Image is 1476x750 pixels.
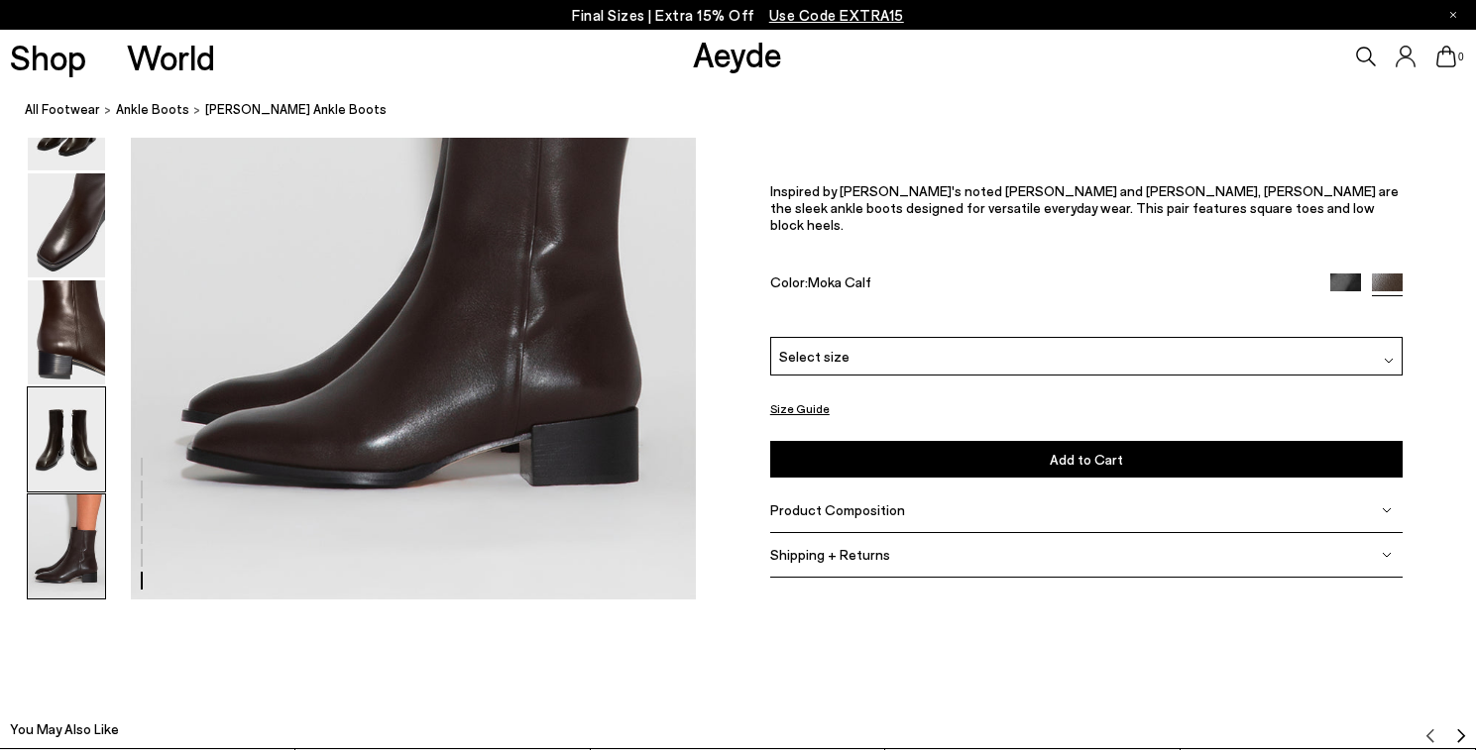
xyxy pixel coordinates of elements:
[1384,355,1394,365] img: svg%3E
[1453,728,1469,744] img: svg%3E
[205,99,387,120] span: [PERSON_NAME] Ankle Boots
[116,101,189,117] span: Ankle Boots
[1422,728,1438,744] img: svg%3E
[28,494,105,598] img: Lee Leather Ankle Boots - Image 6
[1456,52,1466,62] span: 0
[1382,549,1392,559] img: svg%3E
[1436,46,1456,67] a: 0
[769,6,904,24] span: Navigate to /collections/ss25-final-sizes
[1382,504,1392,514] img: svg%3E
[693,33,782,74] a: Aeyde
[25,99,100,120] a: All Footwear
[770,182,1399,233] span: Inspired by [PERSON_NAME]'s noted [PERSON_NAME] and [PERSON_NAME], [PERSON_NAME] are the sleek an...
[10,40,86,74] a: Shop
[770,546,890,563] span: Shipping + Returns
[1050,451,1123,468] span: Add to Cart
[116,99,189,120] a: Ankle Boots
[770,395,830,420] button: Size Guide
[10,719,119,739] h2: You May Also Like
[28,173,105,277] img: Lee Leather Ankle Boots - Image 3
[808,273,871,290] span: Moka Calf
[770,441,1403,478] button: Add to Cart
[127,40,215,74] a: World
[572,3,904,28] p: Final Sizes | Extra 15% Off
[770,501,905,518] span: Product Composition
[770,273,1310,296] div: Color:
[1422,713,1438,743] button: Previous slide
[28,280,105,384] img: Lee Leather Ankle Boots - Image 4
[779,346,850,367] span: Select size
[28,387,105,491] img: Lee Leather Ankle Boots - Image 5
[25,83,1476,138] nav: breadcrumb
[1453,713,1469,743] button: Next slide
